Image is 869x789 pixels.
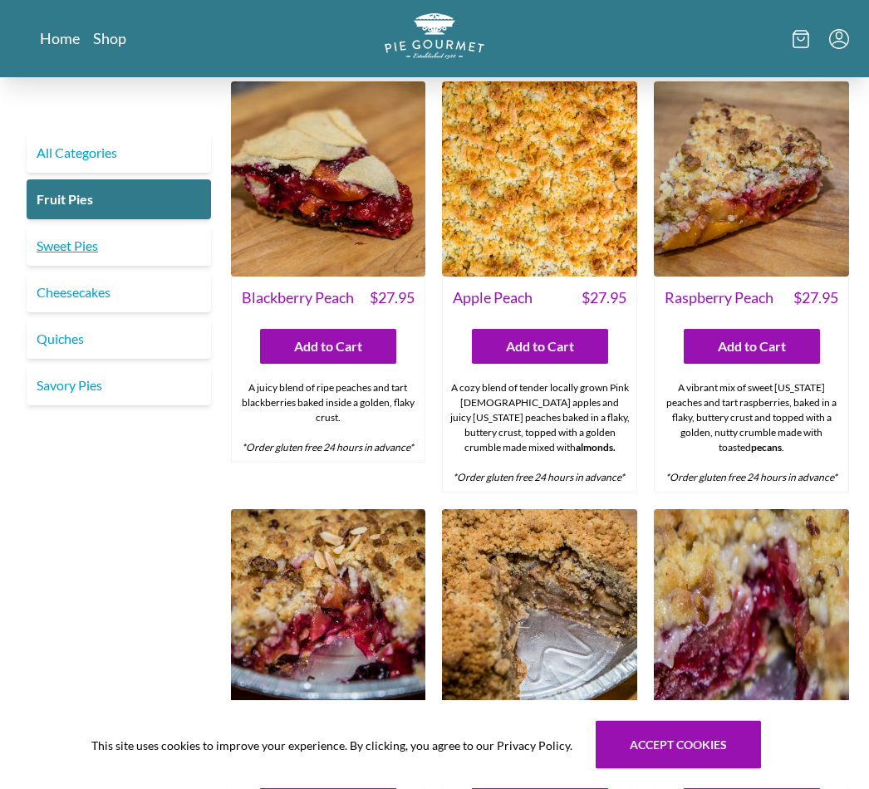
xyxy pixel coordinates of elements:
a: Sweet Pies [27,226,211,266]
a: Cheesecakes [27,272,211,312]
a: Savory Pies [27,365,211,405]
span: Add to Cart [718,337,786,357]
button: Menu [829,29,849,49]
div: A cozy blend of tender locally grown Pink [DEMOGRAPHIC_DATA] apples and juicy [US_STATE] peaches ... [443,375,636,493]
img: Mixed Fruit [231,510,426,705]
img: Blackberry Peach [231,82,426,277]
a: All Categories [27,133,211,173]
a: Quiches [27,319,211,359]
span: $ 27.95 [582,287,626,310]
em: *Order gluten free 24 hours in advance* [242,442,414,454]
img: logo [385,13,484,59]
span: Add to Cart [506,337,574,357]
span: $ 27.95 [793,287,838,310]
span: Blackberry Peach [242,287,354,310]
button: Add to Cart [684,330,820,365]
img: French Apple [442,510,637,705]
a: Logo [385,13,484,64]
a: Fruit Pies [27,179,211,219]
strong: almonds. [576,442,616,454]
span: $ 27.95 [370,287,415,310]
button: Accept cookies [596,721,761,769]
img: Raspberry Peach [654,82,849,277]
em: *Order gluten free 24 hours in advance* [453,472,625,484]
em: *Order gluten free 24 hours in advance* [665,472,837,484]
div: A vibrant mix of sweet [US_STATE] peaches and tart raspberries, baked in a flaky, buttery crust a... [655,375,848,493]
strong: pecans [751,442,782,454]
span: Add to Cart [294,337,362,357]
span: Apple Peach [453,287,533,310]
a: Home [40,28,80,48]
img: Apple Raspberry [654,510,849,705]
span: This site uses cookies to improve your experience. By clicking, you agree to our Privacy Policy. [91,737,572,754]
img: Apple Peach [442,82,637,277]
div: A juicy blend of ripe peaches and tart blackberries baked inside a golden, flaky crust. [232,375,425,463]
button: Add to Cart [260,330,396,365]
a: Shop [93,28,126,48]
span: Raspberry Peach [665,287,773,310]
button: Add to Cart [472,330,608,365]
